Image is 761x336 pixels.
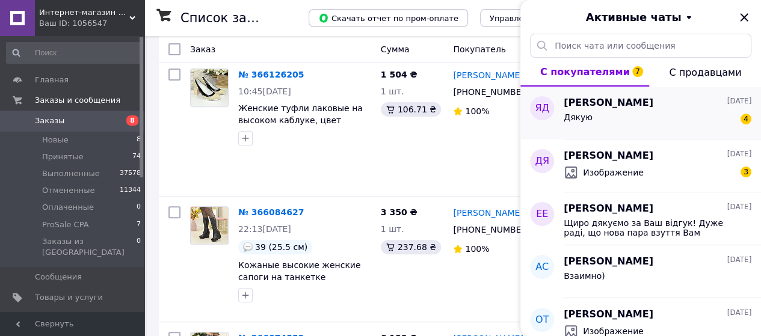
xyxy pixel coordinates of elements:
span: АС [535,260,549,274]
span: 10:45[DATE] [238,87,291,96]
span: 8 [137,135,141,145]
span: 8 [126,115,138,126]
a: Фото товару [190,206,229,245]
span: 1 шт. [381,224,404,234]
span: ОТ [535,313,549,327]
span: Дякую [564,112,593,122]
span: Заказы [35,115,64,126]
span: [PHONE_NUMBER] [453,225,530,234]
span: [DATE] [727,202,751,212]
span: Принятые [42,151,84,162]
span: 39 (25.5 см) [255,242,307,252]
span: Заказы и сообщения [35,95,120,106]
span: ProSale CPA [42,219,89,230]
button: Скачать отчет по пром-оплате [309,9,468,27]
span: 3 350 ₴ [381,207,417,217]
span: 3 [741,166,751,177]
button: Закрыть [737,10,751,25]
span: [DATE] [727,308,751,318]
span: 7 [137,219,141,230]
span: 1 504 ₴ [381,70,417,79]
span: 74 [132,151,141,162]
h1: Список заказов [180,11,284,25]
a: [PERSON_NAME] [453,207,523,219]
span: Щиро дякуємо за Ваш відгук! Дуже раді, що нова пара взуття Вам сподобалася 💛 Нехай носиться із за... [564,218,735,237]
a: Фото товару [190,69,229,107]
span: Товары и услуги [35,292,103,303]
button: ЯД[PERSON_NAME][DATE]Дякую4 [520,87,761,139]
button: С продавцами [649,58,761,87]
span: С покупателями [540,66,630,78]
div: 106.71 ₴ [381,102,441,117]
span: Оплаченные [42,202,94,213]
img: Фото товару [191,69,228,106]
span: 1 шт. [381,87,404,96]
span: [PERSON_NAME] [564,308,653,322]
img: Фото товару [191,207,228,244]
span: [DATE] [727,96,751,106]
span: Скачать отчет по пром-оплате [318,13,458,23]
button: Активные чаты [554,10,727,25]
span: ЕЕ [536,207,548,221]
span: [PERSON_NAME] [564,202,653,216]
span: [PERSON_NAME] [564,255,653,269]
span: Активные чаты [586,10,682,25]
span: 37578 [120,168,141,179]
span: Главная [35,75,69,85]
span: Отмененные [42,185,94,196]
span: Сообщения [35,272,82,283]
span: Заказ [190,44,215,54]
button: ДЯ[PERSON_NAME][DATE]Изображение3 [520,139,761,192]
span: [PERSON_NAME] [564,96,653,110]
span: С продавцами [669,67,741,78]
span: Заказы из [GEOGRAPHIC_DATA] [42,236,137,258]
span: 0 [137,236,141,258]
span: Сумма [381,44,410,54]
a: [PERSON_NAME] [453,69,523,81]
span: [PHONE_NUMBER] [453,87,530,97]
span: 11344 [120,185,141,196]
span: 100% [465,106,489,116]
span: [PERSON_NAME] [564,149,653,163]
a: Кожаные высокие женские сапоги на танкетке [238,260,360,282]
a: Женские туфли лаковые на высоком каблуке, цвет бежево-черные. 36 размер [238,103,363,137]
span: 22:13[DATE] [238,224,291,234]
span: Новые [42,135,69,145]
span: 7 [632,66,643,77]
div: 237.68 ₴ [381,240,441,254]
button: АС[PERSON_NAME][DATE]Взаимно) [520,245,761,298]
span: Покупатель [453,44,506,54]
span: [DATE] [727,255,751,265]
a: № 366084627 [238,207,304,217]
span: [DATE] [727,149,751,159]
span: Управление статусами [490,14,584,23]
span: 0 [137,202,141,213]
img: :speech_balloon: [243,242,253,252]
span: Изображение [583,166,644,179]
input: Поиск чата или сообщения [530,34,751,58]
button: Управление статусами [480,9,594,27]
span: 4 [741,114,751,124]
input: Поиск [6,42,142,64]
span: ДЯ [535,154,549,168]
span: Интернет-магазин кожаной обуви ТМ Vasha Para [39,7,129,18]
span: Взаимно) [564,271,605,281]
button: С покупателями7 [520,58,649,87]
a: № 366126205 [238,70,304,79]
span: Выполненные [42,168,100,179]
div: Ваш ID: 1056547 [39,18,144,29]
span: ЯД [535,102,549,115]
button: ЕЕ[PERSON_NAME][DATE]Щиро дякуємо за Ваш відгук! Дуже раді, що нова пара взуття Вам сподобалася 💛... [520,192,761,245]
span: 100% [465,244,489,254]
